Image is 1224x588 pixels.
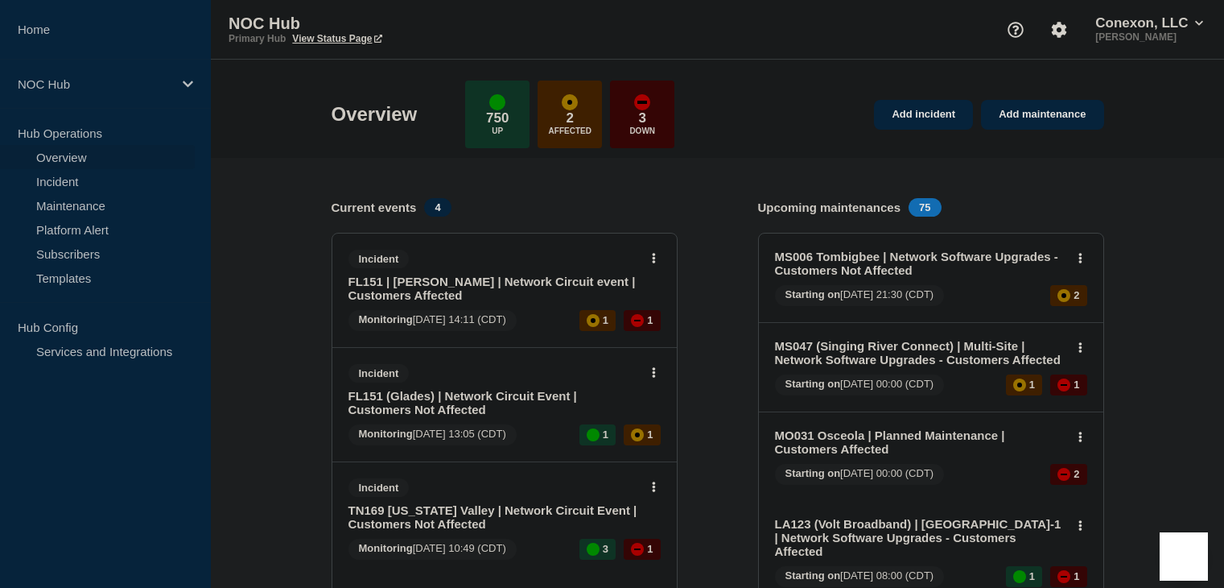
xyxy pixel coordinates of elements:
[603,543,608,555] p: 3
[909,198,941,217] span: 75
[1160,532,1208,581] iframe: Help Scout Beacon - Open
[348,424,517,445] span: [DATE] 13:05 (CDT)
[1057,570,1070,583] div: down
[359,428,413,440] span: Monitoring
[562,94,578,110] div: affected
[348,250,410,268] span: Incident
[492,126,503,135] p: Up
[332,201,417,214] h4: Current events
[348,389,639,416] a: FL151 (Glades) | Network Circuit Event | Customers Not Affected
[775,285,945,306] span: [DATE] 21:30 (CDT)
[785,467,841,479] span: Starting on
[1074,468,1079,480] p: 2
[775,517,1065,558] a: LA123 (Volt Broadband) | [GEOGRAPHIC_DATA]-1 | Network Software Upgrades - Customers Affected
[1074,289,1079,301] p: 2
[785,378,841,390] span: Starting on
[603,429,608,441] p: 1
[629,126,655,135] p: Down
[359,542,413,554] span: Monitoring
[292,33,381,44] a: View Status Page
[1013,379,1026,391] div: affected
[587,543,600,556] div: up
[758,201,901,214] h4: Upcoming maintenances
[1013,570,1026,583] div: up
[567,110,574,126] p: 2
[348,478,410,497] span: Incident
[775,375,945,395] span: [DATE] 00:00 (CDT)
[647,429,653,441] p: 1
[1029,570,1035,582] p: 1
[874,100,973,130] a: Add incident
[348,364,410,383] span: Incident
[18,77,172,91] p: NOC Hub
[348,310,517,331] span: [DATE] 14:11 (CDT)
[639,110,646,126] p: 3
[981,100,1103,130] a: Add maintenance
[424,198,451,217] span: 4
[1074,570,1079,582] p: 1
[348,539,517,560] span: [DATE] 10:49 (CDT)
[1092,15,1206,31] button: Conexon, LLC
[229,14,550,33] p: NOC Hub
[348,503,639,531] a: TN169 [US_STATE] Valley | Network Circuit Event | Customers Not Affected
[587,314,600,327] div: affected
[603,314,608,326] p: 1
[1029,379,1035,391] p: 1
[631,543,644,556] div: down
[631,314,644,327] div: down
[1057,468,1070,481] div: down
[1074,379,1079,391] p: 1
[1042,13,1076,47] button: Account settings
[549,126,591,135] p: Affected
[775,429,1065,456] a: MO031 Osceola | Planned Maintenance | Customers Affected
[647,543,653,555] p: 1
[489,94,505,110] div: up
[647,314,653,326] p: 1
[1057,379,1070,391] div: down
[775,464,945,485] span: [DATE] 00:00 (CDT)
[785,288,841,300] span: Starting on
[486,110,509,126] p: 750
[1057,289,1070,302] div: affected
[775,566,945,587] span: [DATE] 08:00 (CDT)
[332,103,418,126] h1: Overview
[999,13,1032,47] button: Support
[348,275,639,302] a: FL151 | [PERSON_NAME] | Network Circuit event | Customers Affected
[775,339,1065,366] a: MS047 (Singing River Connect) | Multi-Site | Network Software Upgrades - Customers Affected
[775,250,1065,277] a: MS006 Tombigbee | Network Software Upgrades - Customers Not Affected
[1092,31,1206,43] p: [PERSON_NAME]
[359,313,413,325] span: Monitoring
[631,429,644,441] div: affected
[229,33,286,44] p: Primary Hub
[785,569,841,582] span: Starting on
[634,94,650,110] div: down
[587,429,600,441] div: up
